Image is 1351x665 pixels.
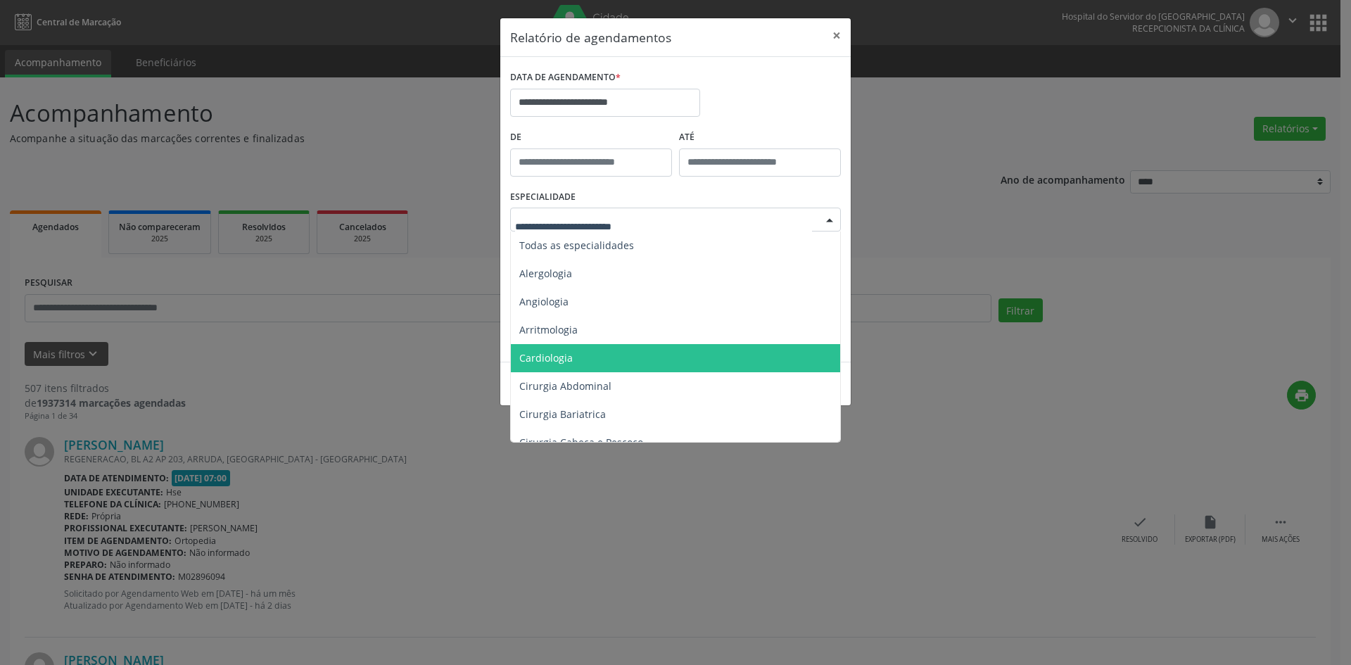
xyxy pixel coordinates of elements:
[519,407,606,421] span: Cirurgia Bariatrica
[510,67,621,89] label: DATA DE AGENDAMENTO
[823,18,851,53] button: Close
[510,127,672,148] label: De
[519,239,634,252] span: Todas as especialidades
[519,436,643,449] span: Cirurgia Cabeça e Pescoço
[679,127,841,148] label: ATÉ
[510,186,576,208] label: ESPECIALIDADE
[519,351,573,365] span: Cardiologia
[519,267,572,280] span: Alergologia
[519,379,611,393] span: Cirurgia Abdominal
[519,295,569,308] span: Angiologia
[519,323,578,336] span: Arritmologia
[510,28,671,46] h5: Relatório de agendamentos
